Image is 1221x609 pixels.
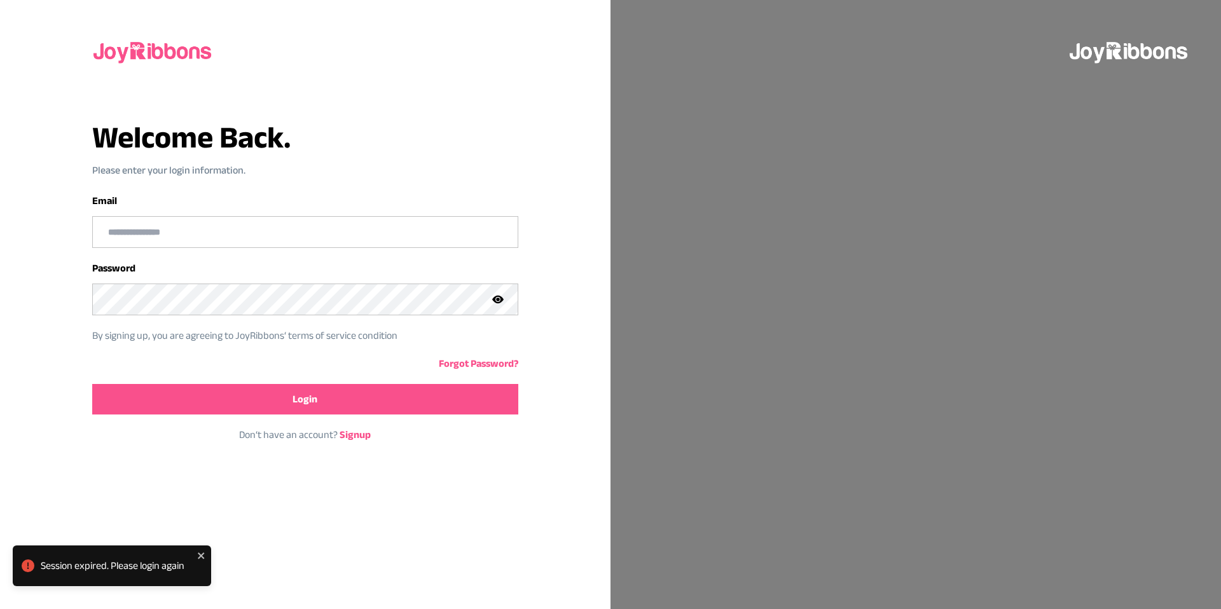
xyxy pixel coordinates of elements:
[92,31,214,71] img: joyribbons
[340,429,371,440] a: Signup
[92,195,117,206] label: Email
[439,358,518,369] a: Forgot Password?
[293,392,317,407] span: Login
[92,263,135,273] label: Password
[41,558,193,573] div: Session expired. Please login again
[1068,31,1190,71] img: joyribbons
[92,122,518,153] h3: Welcome Back.
[92,163,518,178] p: Please enter your login information.
[197,551,206,561] button: close
[92,384,518,414] button: Login
[92,328,499,343] p: By signing up, you are agreeing to JoyRibbons‘ terms of service condition
[92,427,518,442] p: Don‘t have an account?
